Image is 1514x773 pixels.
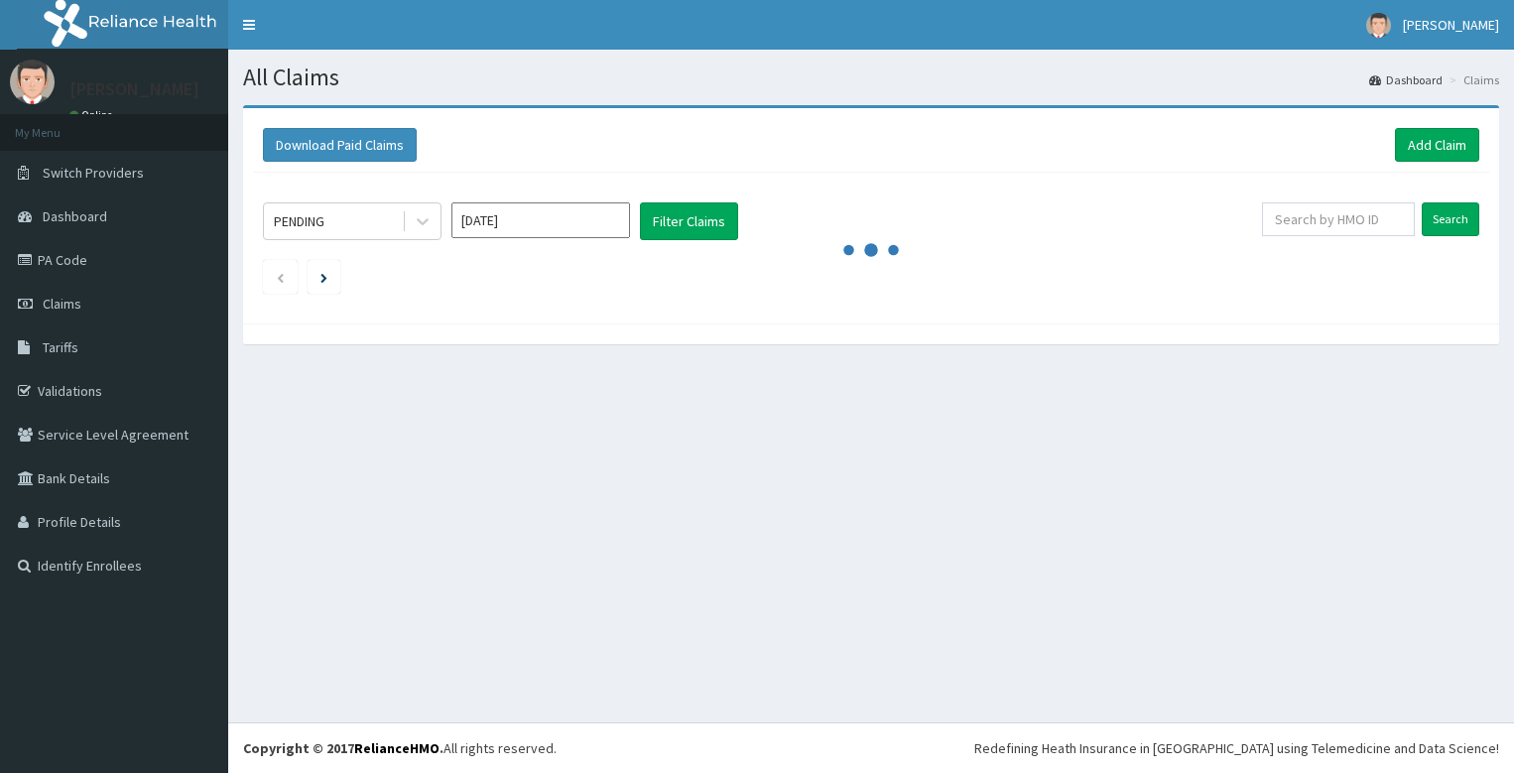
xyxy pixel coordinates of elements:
[243,739,443,757] strong: Copyright © 2017 .
[43,295,81,313] span: Claims
[1366,13,1391,38] img: User Image
[43,164,144,182] span: Switch Providers
[243,64,1499,90] h1: All Claims
[1395,128,1479,162] a: Add Claim
[43,207,107,225] span: Dashboard
[1262,202,1415,236] input: Search by HMO ID
[841,220,901,280] svg: audio-loading
[974,738,1499,758] div: Redefining Heath Insurance in [GEOGRAPHIC_DATA] using Telemedicine and Data Science!
[263,128,417,162] button: Download Paid Claims
[43,338,78,356] span: Tariffs
[228,722,1514,773] footer: All rights reserved.
[1422,202,1479,236] input: Search
[640,202,738,240] button: Filter Claims
[276,268,285,286] a: Previous page
[451,202,630,238] input: Select Month and Year
[320,268,327,286] a: Next page
[69,108,117,122] a: Online
[1403,16,1499,34] span: [PERSON_NAME]
[69,80,199,98] p: [PERSON_NAME]
[354,739,440,757] a: RelianceHMO
[10,60,55,104] img: User Image
[1445,71,1499,88] li: Claims
[1369,71,1443,88] a: Dashboard
[274,211,324,231] div: PENDING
